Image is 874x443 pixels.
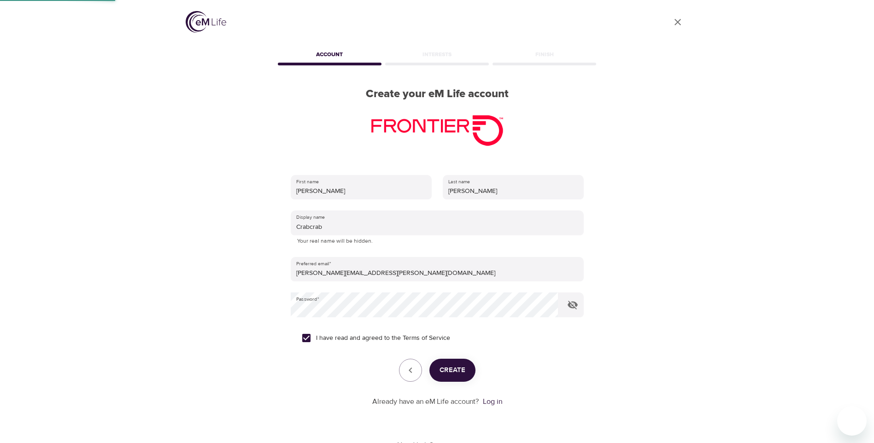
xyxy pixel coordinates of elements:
button: Create [429,359,475,382]
h2: Create your eM Life account [276,87,598,101]
a: close [667,11,689,33]
p: Your real name will be hidden. [297,237,577,246]
span: Create [440,364,465,376]
p: Already have an eM Life account? [372,396,479,407]
a: Log in [483,397,502,406]
a: Terms of Service [403,333,450,343]
iframe: Button to launch messaging window [837,406,867,436]
img: logo [186,11,226,33]
img: Frontier_SecondaryLogo_Small_RGB_Red_291x81%20%281%29%20%28002%29.png [370,112,504,149]
span: I have read and agreed to the [316,333,450,343]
